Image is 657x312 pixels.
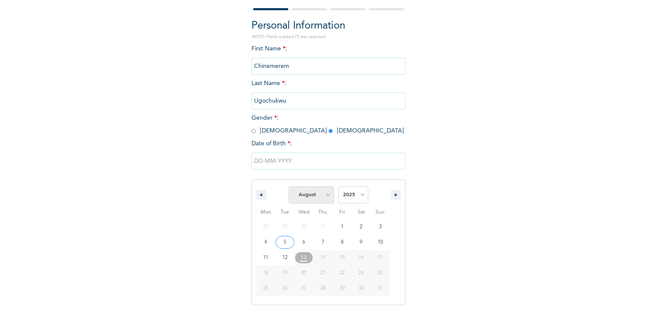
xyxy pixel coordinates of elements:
[320,281,326,296] span: 28
[332,206,352,219] span: Fri
[294,250,314,265] button: 13
[284,235,286,250] span: 5
[264,235,267,250] span: 4
[301,281,306,296] span: 27
[256,206,275,219] span: Mon
[360,219,362,235] span: 2
[378,250,383,265] span: 17
[341,219,343,235] span: 1
[314,250,333,265] button: 14
[275,265,295,281] button: 19
[358,250,364,265] span: 16
[314,235,333,250] button: 7
[252,46,405,69] span: First Name :
[320,265,326,281] span: 21
[263,281,268,296] span: 25
[252,153,405,170] input: DD-MM-YYYY
[352,219,371,235] button: 2
[379,219,382,235] span: 3
[352,265,371,281] button: 23
[263,250,268,265] span: 11
[275,235,295,250] button: 5
[263,265,268,281] span: 18
[282,250,287,265] span: 12
[340,250,345,265] span: 15
[252,58,405,75] input: Enter your first name
[256,250,275,265] button: 11
[252,80,405,104] span: Last Name :
[370,281,390,296] button: 31
[314,265,333,281] button: 21
[332,250,352,265] button: 15
[294,206,314,219] span: Wed
[340,281,345,296] span: 29
[378,265,383,281] span: 24
[256,281,275,296] button: 25
[282,281,287,296] span: 26
[294,235,314,250] button: 6
[275,206,295,219] span: Tue
[358,281,364,296] span: 30
[341,235,343,250] span: 8
[358,265,364,281] span: 23
[314,206,333,219] span: Thu
[275,281,295,296] button: 26
[370,206,390,219] span: Sun
[275,250,295,265] button: 12
[252,139,292,148] span: Date of Birth :
[294,281,314,296] button: 27
[352,206,371,219] span: Sat
[378,281,383,296] span: 31
[252,92,405,109] input: Enter your last name
[320,250,326,265] span: 14
[302,235,305,250] span: 6
[256,235,275,250] button: 4
[252,18,405,34] h2: Personal Information
[360,235,362,250] span: 9
[378,235,383,250] span: 10
[370,235,390,250] button: 10
[294,265,314,281] button: 20
[332,219,352,235] button: 1
[314,281,333,296] button: 28
[352,235,371,250] button: 9
[352,250,371,265] button: 16
[301,250,307,265] span: 13
[252,34,405,40] p: NOTE: Fields marked (*) are required
[322,235,324,250] span: 7
[340,265,345,281] span: 22
[252,115,404,134] span: Gender : [DEMOGRAPHIC_DATA] [DEMOGRAPHIC_DATA]
[370,250,390,265] button: 17
[370,265,390,281] button: 24
[301,265,306,281] span: 20
[332,265,352,281] button: 22
[352,281,371,296] button: 30
[282,265,287,281] span: 19
[370,219,390,235] button: 3
[332,235,352,250] button: 8
[256,265,275,281] button: 18
[332,281,352,296] button: 29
